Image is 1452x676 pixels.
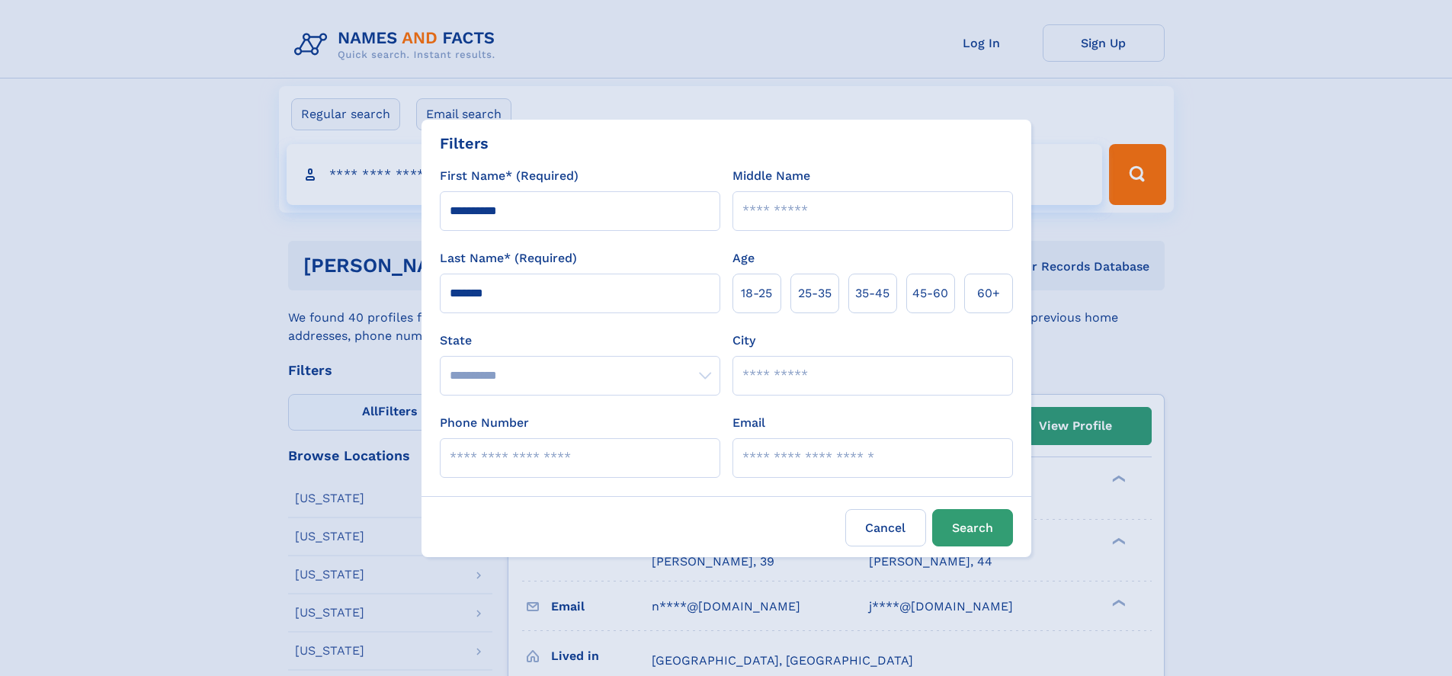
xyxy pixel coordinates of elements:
[440,132,489,155] div: Filters
[855,284,889,303] span: 35‑45
[440,332,720,350] label: State
[912,284,948,303] span: 45‑60
[798,284,832,303] span: 25‑35
[440,414,529,432] label: Phone Number
[932,509,1013,546] button: Search
[732,167,810,185] label: Middle Name
[977,284,1000,303] span: 60+
[732,249,755,268] label: Age
[732,414,765,432] label: Email
[845,509,926,546] label: Cancel
[732,332,755,350] label: City
[741,284,772,303] span: 18‑25
[440,249,577,268] label: Last Name* (Required)
[440,167,579,185] label: First Name* (Required)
